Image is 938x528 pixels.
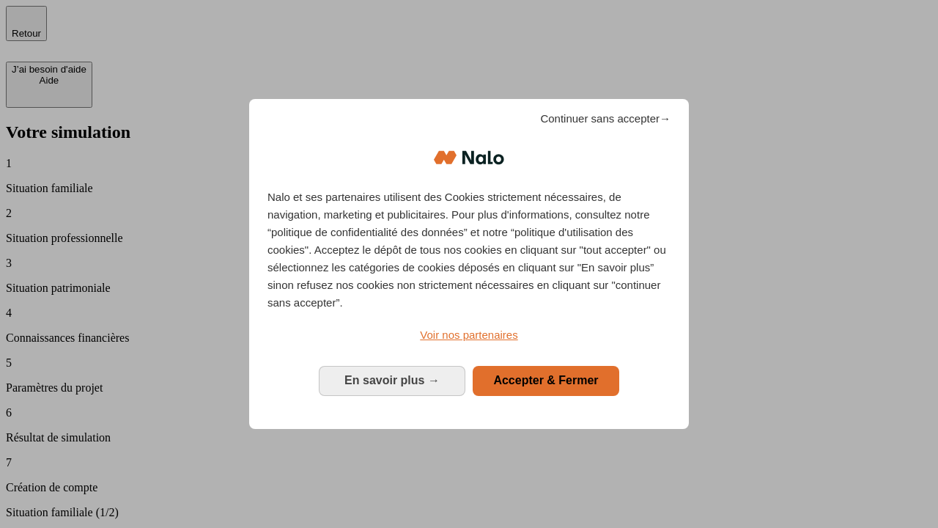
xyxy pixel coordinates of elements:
div: Bienvenue chez Nalo Gestion du consentement [249,99,689,428]
a: Voir nos partenaires [267,326,671,344]
span: En savoir plus → [344,374,440,386]
img: Logo [434,136,504,180]
span: Voir nos partenaires [420,329,517,341]
button: Accepter & Fermer: Accepter notre traitement des données et fermer [473,366,619,395]
p: Nalo et ses partenaires utilisent des Cookies strictement nécessaires, de navigation, marketing e... [267,188,671,312]
span: Accepter & Fermer [493,374,598,386]
button: En savoir plus: Configurer vos consentements [319,366,465,395]
span: Continuer sans accepter→ [540,110,671,128]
